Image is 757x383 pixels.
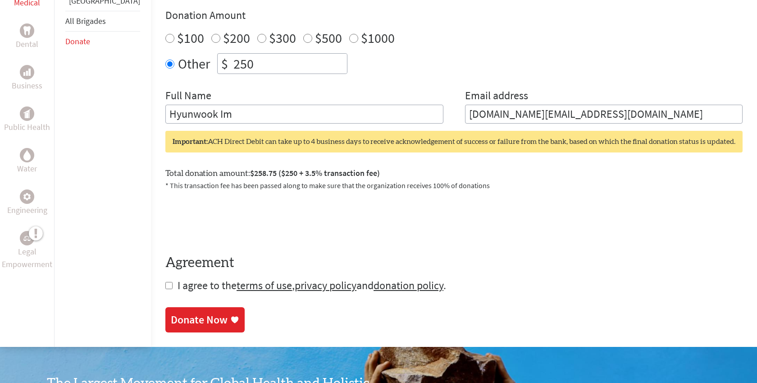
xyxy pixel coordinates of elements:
[165,202,302,237] iframe: reCAPTCHA
[20,106,34,121] div: Public Health
[165,105,443,124] input: Enter Full Name
[65,32,140,51] li: Donate
[315,29,342,46] label: $500
[4,106,50,134] a: Public HealthPublic Health
[465,105,743,124] input: Your Email
[165,307,245,332] a: Donate Now
[165,180,743,191] p: * This transaction fee has been passed along to make sure that the organization receives 100% of ...
[23,109,31,118] img: Public Health
[165,88,211,105] label: Full Name
[374,278,443,292] a: donation policy
[361,29,395,46] label: $1000
[165,167,380,180] label: Total donation amount:
[20,231,34,245] div: Legal Empowerment
[12,65,42,92] a: BusinessBusiness
[178,278,446,292] span: I agree to the , and .
[65,36,90,46] a: Donate
[12,79,42,92] p: Business
[20,148,34,162] div: Water
[165,131,743,152] div: ACH Direct Debit can take up to 4 business days to receive acknowledgement of success or failure ...
[171,313,228,327] div: Donate Now
[250,168,380,178] span: $258.75 ($250 + 3.5% transaction fee)
[17,162,37,175] p: Water
[16,23,38,51] a: DentalDental
[232,54,347,74] input: Enter Amount
[23,27,31,35] img: Dental
[65,11,140,32] li: All Brigades
[23,69,31,76] img: Business
[23,150,31,161] img: Water
[173,138,208,145] strong: Important:
[2,245,52,271] p: Legal Empowerment
[218,54,232,74] div: $
[2,231,52,271] a: Legal EmpowermentLegal Empowerment
[269,29,296,46] label: $300
[177,29,204,46] label: $100
[165,8,743,23] h4: Donation Amount
[465,88,528,105] label: Email address
[7,189,47,217] a: EngineeringEngineering
[7,204,47,217] p: Engineering
[23,193,31,200] img: Engineering
[20,65,34,79] div: Business
[23,235,31,241] img: Legal Empowerment
[178,53,210,74] label: Other
[295,278,356,292] a: privacy policy
[16,38,38,51] p: Dental
[65,16,106,26] a: All Brigades
[237,278,292,292] a: terms of use
[20,23,34,38] div: Dental
[20,189,34,204] div: Engineering
[165,255,743,271] h4: Agreement
[17,148,37,175] a: WaterWater
[223,29,250,46] label: $200
[4,121,50,134] p: Public Health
